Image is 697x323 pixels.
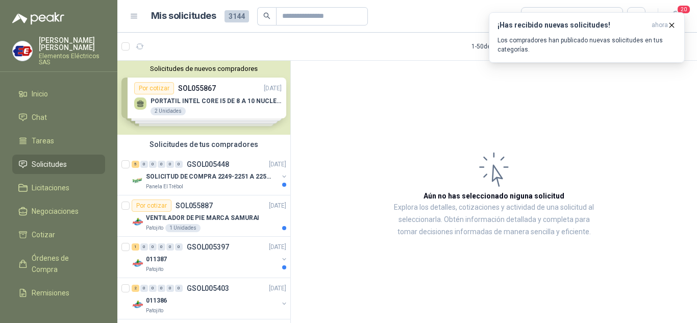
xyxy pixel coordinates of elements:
[652,21,668,30] span: ahora
[225,10,249,22] span: 3144
[269,242,286,252] p: [DATE]
[32,287,69,299] span: Remisiones
[132,216,144,228] img: Company Logo
[32,88,48,100] span: Inicio
[12,155,105,174] a: Solicitudes
[132,299,144,311] img: Company Logo
[666,7,685,26] button: 20
[132,257,144,269] img: Company Logo
[187,161,229,168] p: GSOL005448
[32,135,54,146] span: Tareas
[158,243,165,251] div: 0
[13,41,32,61] img: Company Logo
[187,285,229,292] p: GSOL005403
[32,229,55,240] span: Cotizar
[32,112,47,123] span: Chat
[158,161,165,168] div: 0
[149,243,157,251] div: 0
[269,201,286,211] p: [DATE]
[489,12,685,63] button: ¡Has recibido nuevas solicitudes!ahora Los compradores han publicado nuevas solicitudes en tus ca...
[121,65,286,72] button: Solicitudes de nuevos compradores
[166,243,174,251] div: 0
[117,135,290,154] div: Solicitudes de tus compradores
[146,224,163,232] p: Patojito
[187,243,229,251] p: GSOL005397
[132,200,171,212] div: Por cotizar
[424,190,564,202] h3: Aún no has seleccionado niguna solicitud
[140,243,148,251] div: 0
[151,9,216,23] h1: Mis solicitudes
[471,38,534,55] div: 1 - 50 de 865
[12,108,105,127] a: Chat
[12,131,105,151] a: Tareas
[132,282,288,315] a: 2 0 0 0 0 0 GSOL005403[DATE] Company Logo011386Patojito
[39,53,105,65] p: Elementos Eléctricos SAS
[528,11,549,22] div: Todas
[132,158,288,191] a: 5 0 0 0 0 0 GSOL005448[DATE] Company LogoSOLICITUD DE COMPRA 2249-2251 A 2256-2258 Y 2262Panela E...
[176,202,213,209] p: SOL055887
[146,307,163,315] p: Patojito
[146,296,167,306] p: 011386
[677,5,691,14] span: 20
[32,253,95,275] span: Órdenes de Compra
[132,161,139,168] div: 5
[393,202,595,238] p: Explora los detalles, cotizaciones y actividad de una solicitud al seleccionarla. Obtén informaci...
[497,36,676,54] p: Los compradores han publicado nuevas solicitudes en tus categorías.
[117,61,290,135] div: Solicitudes de nuevos compradoresPor cotizarSOL055867[DATE] PORTATIL INTEL CORE I5 DE 8 A 10 NUCL...
[149,285,157,292] div: 0
[158,285,165,292] div: 0
[166,285,174,292] div: 0
[132,175,144,187] img: Company Logo
[497,21,648,30] h3: ¡Has recibido nuevas solicitudes!
[146,265,163,274] p: Patojito
[175,243,183,251] div: 0
[146,183,183,191] p: Panela El Trébol
[175,161,183,168] div: 0
[166,161,174,168] div: 0
[12,202,105,221] a: Negociaciones
[12,178,105,197] a: Licitaciones
[165,224,201,232] div: 1 Unidades
[269,284,286,293] p: [DATE]
[12,283,105,303] a: Remisiones
[12,84,105,104] a: Inicio
[140,161,148,168] div: 0
[12,12,64,24] img: Logo peakr
[32,206,79,217] span: Negociaciones
[12,249,105,279] a: Órdenes de Compra
[117,195,290,237] a: Por cotizarSOL055887[DATE] Company LogoVENTILADOR DE PIE MARCA SAMURAIPatojito1 Unidades
[146,172,273,182] p: SOLICITUD DE COMPRA 2249-2251 A 2256-2258 Y 2262
[12,225,105,244] a: Cotizar
[39,37,105,51] p: [PERSON_NAME] [PERSON_NAME]
[263,12,270,19] span: search
[132,285,139,292] div: 2
[132,243,139,251] div: 1
[175,285,183,292] div: 0
[32,159,67,170] span: Solicitudes
[146,213,259,223] p: VENTILADOR DE PIE MARCA SAMURAI
[132,241,288,274] a: 1 0 0 0 0 0 GSOL005397[DATE] Company Logo011387Patojito
[140,285,148,292] div: 0
[149,161,157,168] div: 0
[146,255,167,264] p: 011387
[269,160,286,169] p: [DATE]
[32,182,69,193] span: Licitaciones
